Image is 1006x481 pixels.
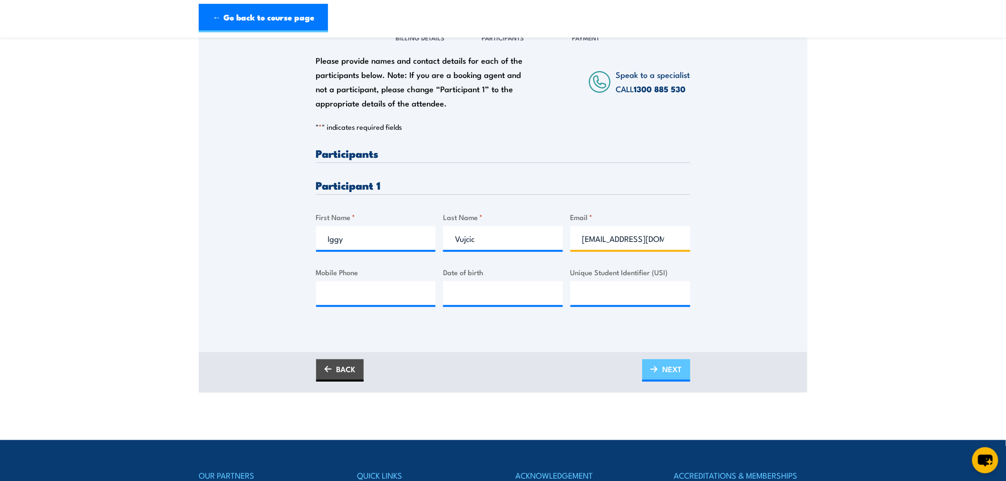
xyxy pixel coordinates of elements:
label: Date of birth [443,267,563,278]
label: First Name [316,212,436,222]
span: Payment [572,33,600,42]
span: Participants [482,33,524,42]
a: BACK [316,359,364,382]
span: NEXT [663,356,682,382]
label: Last Name [443,212,563,222]
div: Please provide names and contact details for each of the participants below. Note: If you are a b... [316,53,532,110]
a: 1300 885 530 [634,83,686,95]
span: Billing Details [396,33,445,42]
button: chat-button [972,447,998,473]
p: " " indicates required fields [316,122,690,132]
h3: Participant 1 [316,180,690,191]
label: Unique Student Identifier (USI) [571,267,690,278]
a: NEXT [642,359,690,382]
h3: Participants [316,148,690,159]
a: ← Go back to course page [199,4,328,32]
label: Email [571,212,690,222]
span: Speak to a specialist CALL [616,68,690,95]
label: Mobile Phone [316,267,436,278]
